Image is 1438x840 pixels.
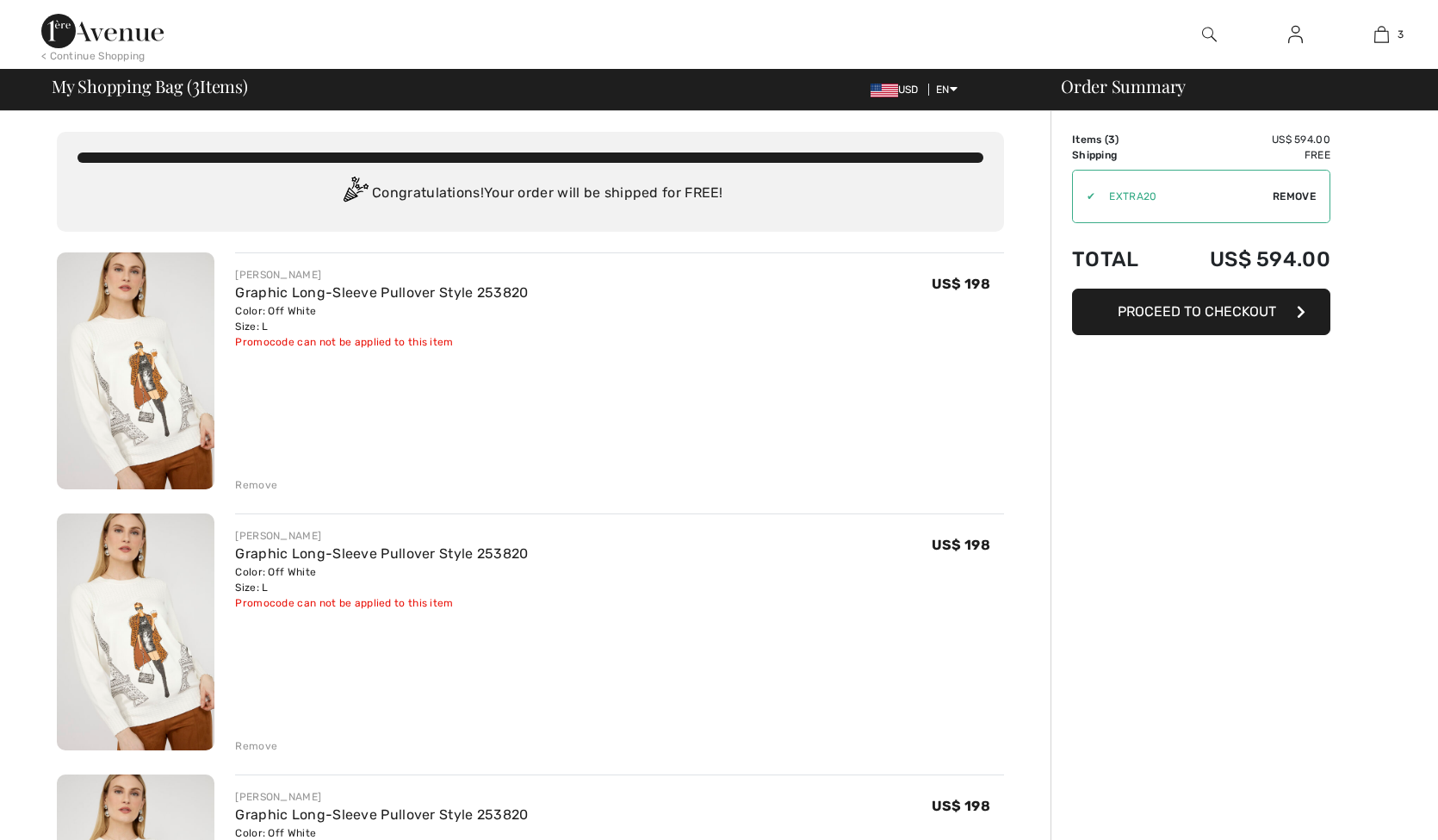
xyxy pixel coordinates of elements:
[1164,147,1330,163] td: Free
[1073,189,1095,204] div: ✔
[1374,24,1389,45] img: My Bag
[871,84,926,96] span: USD
[77,177,983,211] div: Congratulations! Your order will be shipped for FREE!
[235,545,528,562] a: Graphic Long-Sleeve Pullover Style 253820
[871,84,898,97] img: US Dollar
[1072,289,1330,335] button: Proceed to Checkout
[1072,147,1164,163] td: Shipping
[1040,78,1428,95] div: Order Summary
[1274,24,1317,46] a: Sign In
[235,528,528,544] div: [PERSON_NAME]
[936,84,958,96] span: EN
[52,78,248,95] span: My Shopping Bag ( Items)
[235,789,528,805] div: [PERSON_NAME]
[932,276,990,292] span: US$ 198
[932,798,990,814] span: US$ 198
[57,252,214,489] img: Graphic Long-Sleeve Pullover Style 253820
[1164,132,1330,147] td: US$ 594.00
[1118,303,1276,320] span: Proceed to Checkout
[235,595,528,611] div: Promocode can not be applied to this item
[1273,189,1316,204] span: Remove
[235,334,528,350] div: Promocode can not be applied to this item
[57,513,214,750] img: Graphic Long-Sleeve Pullover Style 253820
[1339,24,1423,45] a: 3
[932,537,990,553] span: US$ 198
[1202,24,1217,45] img: search the website
[1072,230,1164,289] td: Total
[192,73,200,96] span: 3
[1095,171,1273,222] input: Promo code
[235,564,528,595] div: Color: Off White Size: L
[1288,24,1303,45] img: My Info
[235,303,528,334] div: Color: Off White Size: L
[1072,132,1164,147] td: Items ( )
[41,14,164,48] img: 1ère Avenue
[235,738,277,754] div: Remove
[338,177,372,211] img: Congratulation2.svg
[41,48,146,64] div: < Continue Shopping
[235,267,528,283] div: [PERSON_NAME]
[235,477,277,493] div: Remove
[1398,27,1404,42] span: 3
[1164,230,1330,289] td: US$ 594.00
[235,284,528,301] a: Graphic Long-Sleeve Pullover Style 253820
[235,806,528,823] a: Graphic Long-Sleeve Pullover Style 253820
[1108,134,1115,146] span: 3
